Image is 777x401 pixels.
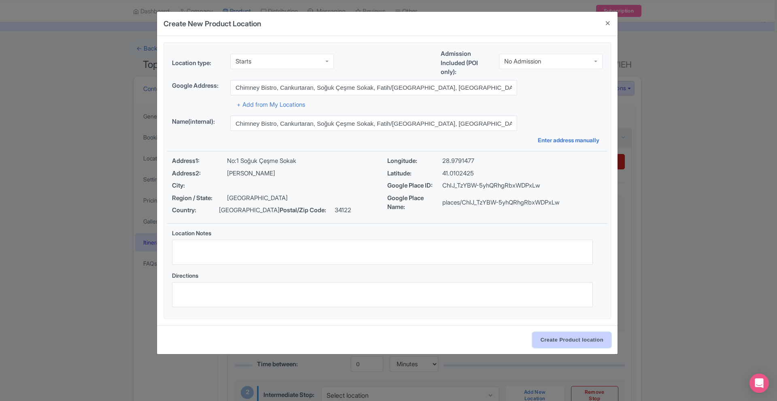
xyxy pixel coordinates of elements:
[172,230,211,236] span: Location Notes
[172,181,227,190] span: City:
[172,194,227,203] span: Region / State:
[227,156,296,166] p: No:1 Soğuk Çeşme Sokak
[172,156,227,166] span: Address1:
[538,136,603,144] a: Enter address manually
[533,332,611,348] input: Create Product location
[172,117,224,127] label: Name(internal):
[598,12,618,35] button: Close
[335,206,351,215] p: 34122
[441,49,493,77] label: Admission Included (POI only):
[442,169,474,178] p: 41.0102425
[237,101,305,108] a: + Add from My Locations
[504,58,541,65] div: No Admission
[172,59,224,68] label: Location type:
[442,181,540,190] p: ChIJ_TzYBW-5yhQRhgRbxWDPxLw
[442,198,560,207] p: places/ChIJ_TzYBW-5yhQRhgRbxWDPxLw
[236,58,251,65] div: Starts
[227,169,275,178] p: [PERSON_NAME]
[387,194,442,212] span: Google Place Name:
[442,156,474,166] p: 28.9791477
[172,206,219,215] span: Country:
[387,169,442,178] span: Latitude:
[227,194,288,203] p: [GEOGRAPHIC_DATA]
[387,181,442,190] span: Google Place ID:
[230,80,517,95] input: Search address
[387,156,442,166] span: Longitude:
[749,374,769,393] div: Open Intercom Messenger
[172,81,224,91] label: Google Address:
[219,206,280,215] p: [GEOGRAPHIC_DATA]
[172,169,227,178] span: Address2:
[280,206,335,215] span: Postal/Zip Code:
[163,18,261,29] h4: Create New Product Location
[172,272,198,279] span: Directions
